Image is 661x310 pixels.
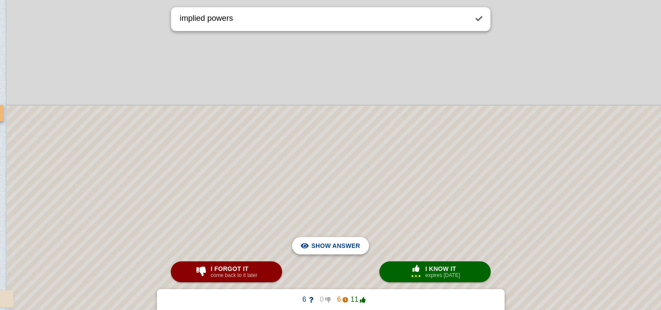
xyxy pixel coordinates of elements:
[171,261,282,282] button: I forgot itcome back to it later
[311,236,360,255] span: Show answer
[292,237,369,254] button: Show answer
[425,265,460,272] span: I know it
[348,296,365,303] span: 11
[313,296,331,303] span: 0
[178,7,468,31] textarea: implied powers
[379,261,491,282] button: I know itexpires [DATE]
[211,272,257,278] small: come back to it later
[425,272,460,278] small: expires [DATE]
[211,265,257,272] span: I forgot it
[331,296,348,303] span: 6
[296,296,313,303] span: 6
[289,293,372,307] button: 60611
